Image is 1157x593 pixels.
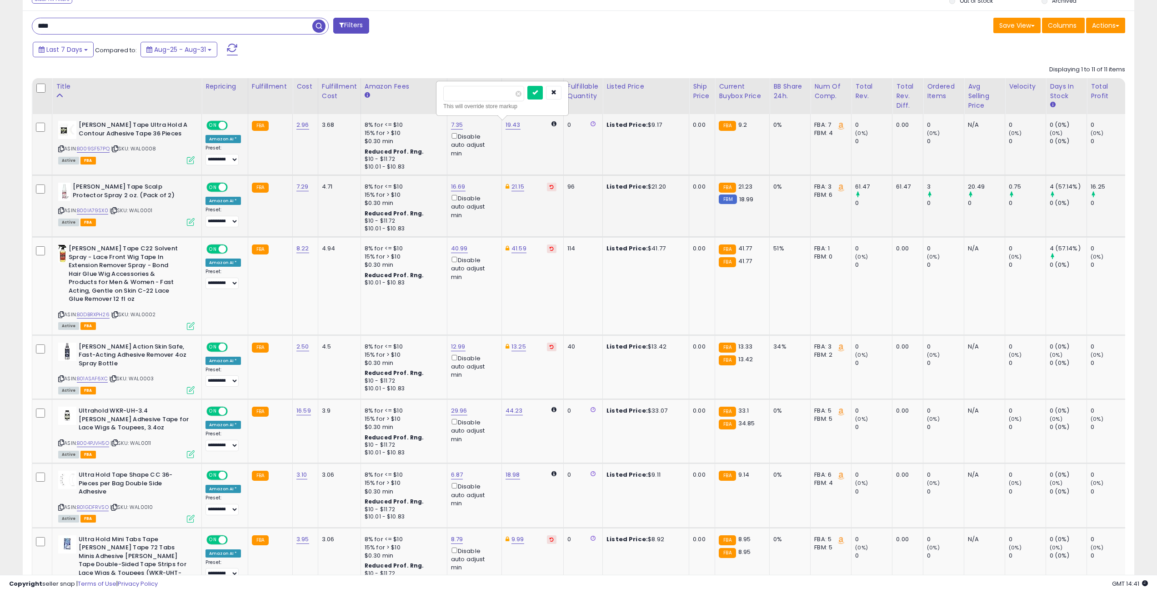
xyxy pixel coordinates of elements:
[110,439,151,447] span: | SKU: WAL0011
[855,351,868,359] small: (0%)
[365,137,440,145] div: $0.30 min
[1050,359,1087,367] div: 0 (0%)
[855,82,888,101] div: Total Rev.
[814,183,844,191] div: FBA: 3
[927,407,964,415] div: 0
[1091,423,1127,431] div: 0
[855,137,892,145] div: 0
[77,311,110,319] a: B0DBRXPH26
[322,343,354,351] div: 4.5
[773,407,803,415] div: 0%
[252,343,269,353] small: FBA
[550,344,554,349] i: Revert to store-level Dynamic Max Price
[365,163,440,171] div: $10.01 - $10.83
[296,244,309,253] a: 8.22
[296,342,309,351] a: 2.50
[1091,244,1127,253] div: 0
[511,342,526,351] a: 13.25
[1050,199,1087,207] div: 0 (0%)
[1091,130,1103,137] small: (0%)
[511,244,526,253] a: 41.59
[719,407,736,417] small: FBA
[451,470,463,479] a: 6.87
[365,385,440,393] div: $10.01 - $10.83
[111,145,156,152] span: | SKU: WAL0008
[1091,199,1127,207] div: 0
[365,253,440,261] div: 15% for > $10
[322,244,354,253] div: 4.94
[365,343,440,351] div: 8% for <= $10
[451,120,463,130] a: 7.35
[606,406,648,415] b: Listed Price:
[814,407,844,415] div: FBA: 5
[719,257,736,267] small: FBA
[1009,82,1042,91] div: Velocity
[78,579,116,588] a: Terms of Use
[226,408,241,415] span: OFF
[1050,137,1087,145] div: 0 (0%)
[365,423,440,431] div: $0.30 min
[1050,130,1062,137] small: (0%)
[207,122,219,130] span: ON
[46,45,82,54] span: Last 7 Days
[451,353,495,379] div: Disable auto adjust min
[322,121,354,129] div: 3.68
[927,130,940,137] small: (0%)
[207,184,219,191] span: ON
[1091,407,1127,415] div: 0
[140,42,217,57] button: Aug-25 - Aug-31
[205,269,241,289] div: Preset:
[693,183,708,191] div: 0.00
[738,419,755,428] span: 34.85
[606,183,682,191] div: $21.20
[322,82,357,101] div: Fulfillment Cost
[506,245,509,251] i: This overrides the store level Dynamic Max Price for this listing
[814,82,847,101] div: Num of Comp.
[365,261,440,269] div: $0.30 min
[1091,415,1103,423] small: (0%)
[1050,261,1087,269] div: 0 (0%)
[1091,261,1127,269] div: 0
[451,406,467,415] a: 29.96
[693,244,708,253] div: 0.00
[814,415,844,423] div: FBM: 5
[1048,21,1077,30] span: Columns
[550,246,554,251] i: Revert to store-level Dynamic Max Price
[719,194,736,204] small: FBM
[738,342,753,351] span: 13.33
[1091,253,1103,260] small: (0%)
[927,82,960,101] div: Ordered Items
[1050,101,1055,109] small: Days In Stock.
[896,82,919,110] div: Total Rev. Diff.
[252,121,269,131] small: FBA
[365,351,440,359] div: 15% for > $10
[693,121,708,129] div: 0.00
[855,244,892,253] div: 0
[58,121,195,163] div: ASIN:
[927,121,964,129] div: 0
[855,253,868,260] small: (0%)
[80,219,96,226] span: FBA
[1009,407,1046,415] div: 0
[58,343,195,393] div: ASIN:
[1091,343,1127,351] div: 0
[814,129,844,137] div: FBM: 4
[205,197,241,205] div: Amazon AI *
[365,434,424,441] b: Reduced Prof. Rng.
[1050,407,1087,415] div: 0 (0%)
[69,244,179,306] b: [PERSON_NAME] Tape C22 Solvent Spray - Lace Front Wig Tape In Extension Remover Spray - Bond Hair...
[1091,82,1124,101] div: Total Profit
[205,82,244,91] div: Repricing
[719,244,736,254] small: FBA
[118,579,158,588] a: Privacy Policy
[855,199,892,207] div: 0
[451,182,466,191] a: 16.69
[365,279,440,287] div: $10.01 - $10.83
[606,82,685,91] div: Listed Price
[814,351,844,359] div: FBM: 2
[896,407,916,415] div: 0.00
[1009,199,1046,207] div: 0
[855,423,892,431] div: 0
[927,183,964,191] div: 3
[58,121,76,139] img: 31iyC9O+ofS._SL40_.jpg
